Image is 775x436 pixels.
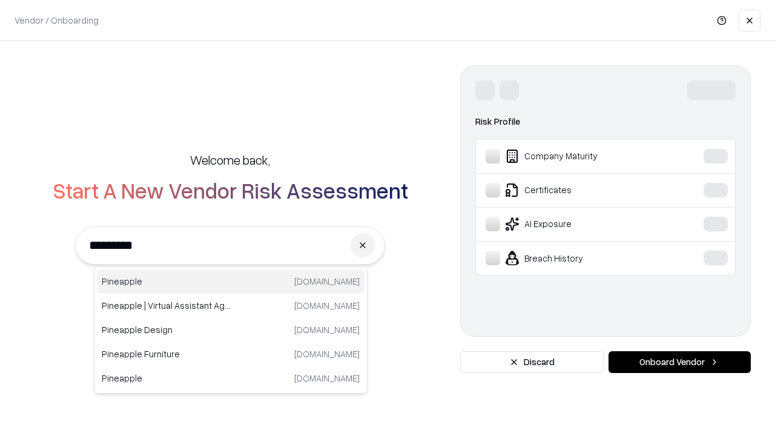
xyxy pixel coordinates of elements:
[475,114,736,129] div: Risk Profile
[486,183,667,197] div: Certificates
[294,275,360,288] p: [DOMAIN_NAME]
[15,14,99,27] p: Vendor / Onboarding
[294,299,360,312] p: [DOMAIN_NAME]
[102,348,231,360] p: Pineapple Furniture
[294,372,360,385] p: [DOMAIN_NAME]
[460,351,604,373] button: Discard
[102,275,231,288] p: Pineapple
[486,149,667,163] div: Company Maturity
[53,178,408,202] h2: Start A New Vendor Risk Assessment
[608,351,751,373] button: Onboard Vendor
[190,151,270,168] h5: Welcome back,
[102,323,231,336] p: Pineapple Design
[102,372,231,385] p: Pineapple
[102,299,231,312] p: Pineapple | Virtual Assistant Agency
[486,217,667,231] div: AI Exposure
[94,266,368,394] div: Suggestions
[486,251,667,265] div: Breach History
[294,323,360,336] p: [DOMAIN_NAME]
[294,348,360,360] p: [DOMAIN_NAME]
